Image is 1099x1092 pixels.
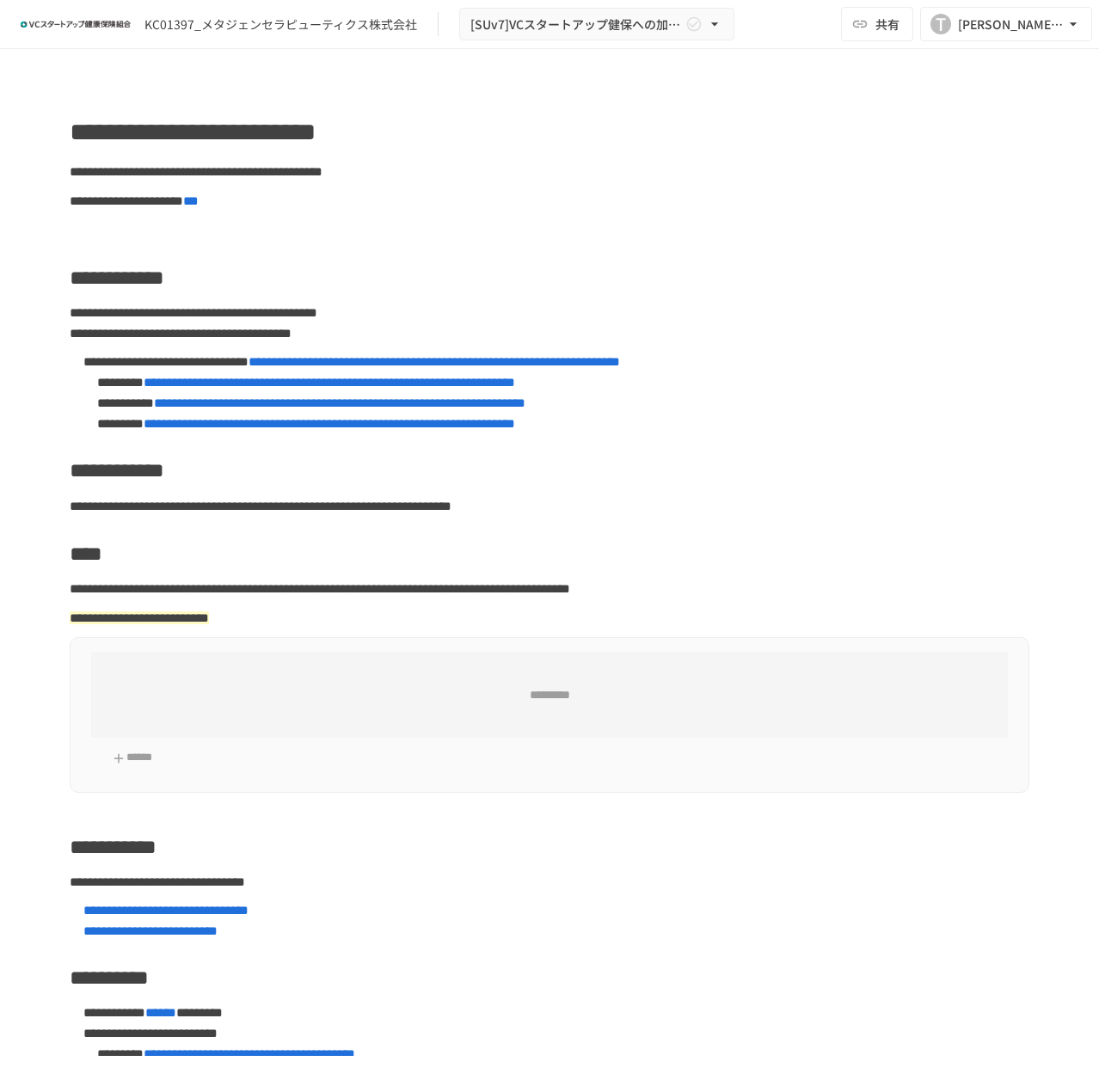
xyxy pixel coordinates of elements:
[841,7,913,41] button: 共有
[875,15,899,34] span: 共有
[958,14,1065,35] div: [PERSON_NAME][EMAIL_ADDRESS][PERSON_NAME][DOMAIN_NAME]
[21,10,131,38] img: ZDfHsVrhrXUoWEWGWYf8C4Fv4dEjYTEDCNvmL73B7ox
[920,7,1092,41] button: T[PERSON_NAME][EMAIL_ADDRESS][PERSON_NAME][DOMAIN_NAME]
[459,8,734,41] button: [SUv7]VCスタートアップ健保への加入申請手続き
[930,14,951,34] div: T
[470,14,682,35] span: [SUv7]VCスタートアップ健保への加入申請手続き
[144,15,417,34] div: KC01397_メタジェンセラピューティクス株式会社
